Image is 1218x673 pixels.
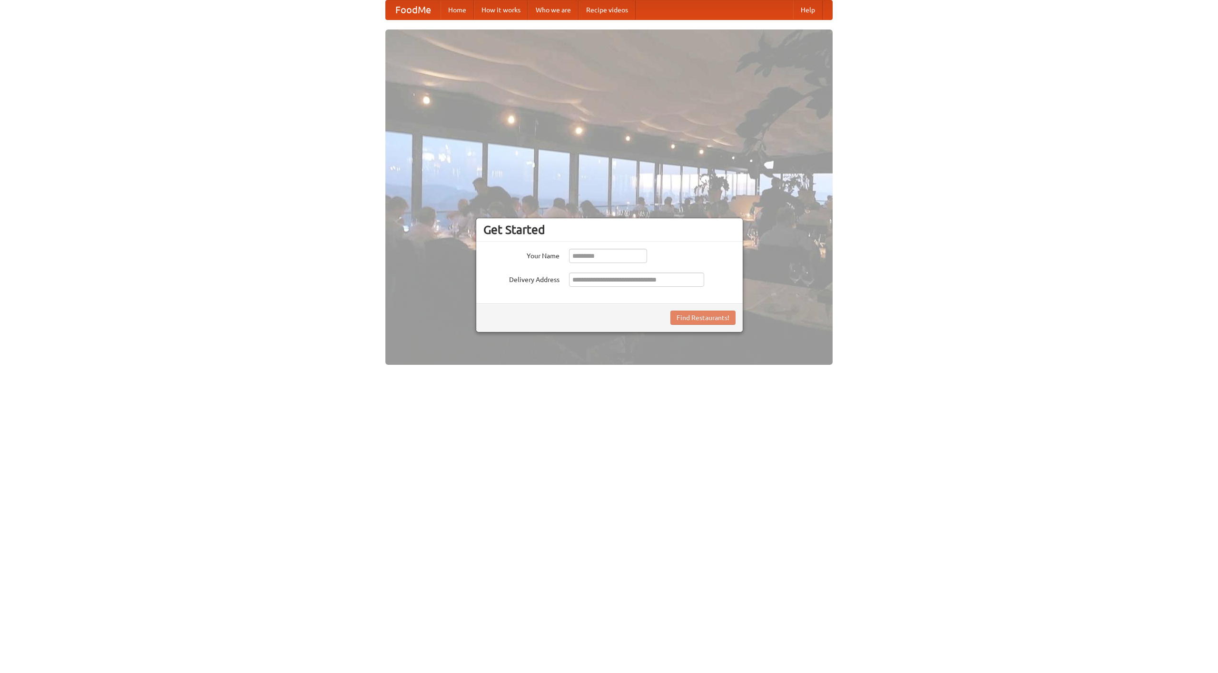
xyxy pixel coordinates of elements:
a: How it works [474,0,528,20]
a: FoodMe [386,0,441,20]
h3: Get Started [483,223,736,237]
a: Recipe videos [579,0,636,20]
label: Your Name [483,249,560,261]
a: Help [793,0,823,20]
a: Who we are [528,0,579,20]
a: Home [441,0,474,20]
button: Find Restaurants! [670,311,736,325]
label: Delivery Address [483,273,560,284]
